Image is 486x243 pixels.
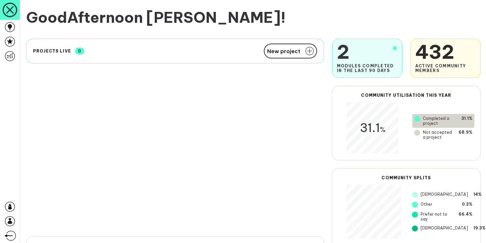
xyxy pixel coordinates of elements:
[421,202,432,208] span: Other
[267,49,300,54] span: New project
[33,49,71,53] h2: Projects live
[146,8,286,27] span: [PERSON_NAME] !
[421,212,453,222] span: Prefer not to say
[360,120,385,135] span: 31.1
[75,48,84,54] span: 0
[462,202,472,208] span: 0.3%
[462,116,472,126] span: 31.1%
[473,226,486,231] span: 19.3%
[415,40,476,64] span: 432
[421,192,468,198] span: [DEMOGRAPHIC_DATA]
[459,212,472,222] span: 66.4%
[415,64,476,73] span: Active Community Members
[380,125,385,134] span: %
[264,44,317,58] button: New project
[337,40,397,64] span: 2
[473,192,482,198] span: 14%
[423,130,453,140] span: Not accepted a project
[337,64,397,73] span: Modules completed in the last 90 days
[421,226,468,231] span: [DEMOGRAPHIC_DATA]
[423,116,456,126] span: Completed a project
[338,93,474,98] h2: Community Utilisation this year
[338,175,474,180] h2: Community Splits
[459,130,472,140] span: 68.9%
